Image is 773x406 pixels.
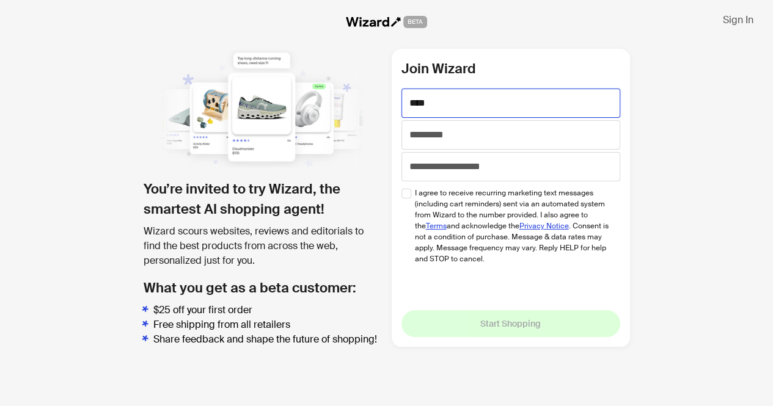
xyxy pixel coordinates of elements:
[426,221,447,231] a: Terms
[401,310,620,337] button: Start Shopping
[153,303,382,317] li: $25 off your first order
[153,317,382,332] li: Free shipping from all retailers
[144,278,382,298] h2: What you get as a beta customer:
[519,221,569,231] a: Privacy Notice
[415,187,611,264] span: I agree to receive recurring marketing text messages (including cart reminders) sent via an autom...
[713,10,763,29] button: Sign In
[144,224,382,268] div: Wizard scours websites, reviews and editorials to find the best products from across the web, per...
[144,179,382,219] h1: You’re invited to try Wizard, the smartest AI shopping agent!
[403,16,427,28] span: BETA
[723,13,753,26] span: Sign In
[401,59,620,79] h2: Join Wizard
[153,332,382,347] li: Share feedback and shape the future of shopping!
